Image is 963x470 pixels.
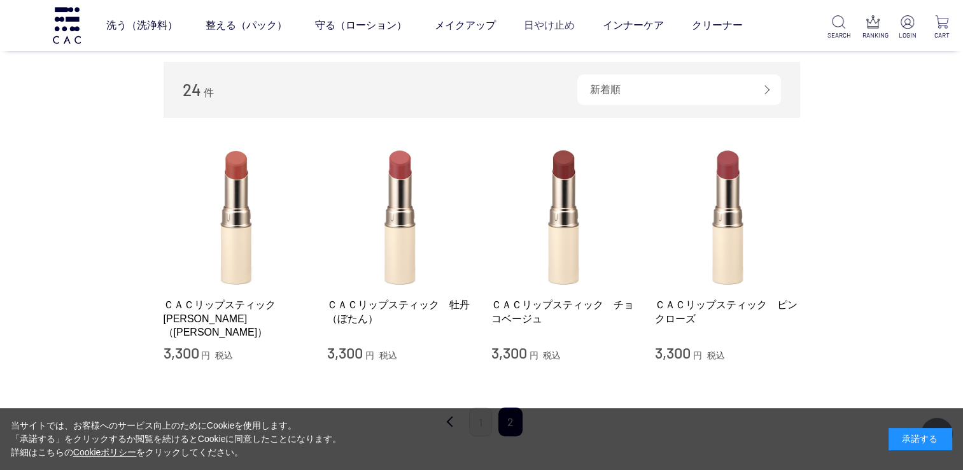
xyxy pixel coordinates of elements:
span: 3,300 [327,343,363,362]
img: logo [51,7,83,43]
a: 守る（ローション） [314,8,406,43]
img: ＣＡＣリップスティック チョコベージュ [491,143,636,288]
span: 税込 [543,350,561,360]
a: Cookieポリシー [73,447,137,457]
span: 件 [204,87,214,98]
span: 円 [529,350,538,360]
span: 円 [201,350,210,360]
span: 3,300 [164,343,199,362]
a: ＣＡＣリップスティック 牡丹（ぼたん） [327,298,472,325]
a: ＣＡＣリップスティック チョコベージュ [491,298,636,325]
a: 日やけ止め [523,8,574,43]
span: 円 [693,350,702,360]
span: 3,300 [491,343,527,362]
span: 円 [365,350,374,360]
img: ＣＡＣリップスティック 牡丹（ぼたん） [327,143,472,288]
span: 3,300 [655,343,691,362]
span: 2 [498,408,523,436]
span: 24 [183,80,201,99]
p: CART [931,31,953,40]
a: 前 [437,408,463,438]
a: メイクアップ [434,8,495,43]
a: 整える（パック） [205,8,286,43]
a: LOGIN [896,15,918,40]
a: ＣＡＣリップスティック ピンクローズ [655,298,800,325]
a: 洗う（洗浄料） [106,8,177,43]
a: インナーケア [602,8,663,43]
a: SEARCH [827,15,850,40]
span: 税込 [707,350,725,360]
p: RANKING [862,31,884,40]
div: 承諾する [889,428,952,450]
a: 1 [469,408,492,436]
img: ＣＡＣリップスティック ピンクローズ [655,143,800,288]
span: 税込 [379,350,397,360]
a: RANKING [862,15,884,40]
div: 当サイトでは、お客様へのサービス向上のためにCookieを使用します。 「承諾する」をクリックするか閲覧を続けるとCookieに同意したことになります。 詳細はこちらの をクリックしてください。 [11,419,342,459]
a: CART [931,15,953,40]
img: ＣＡＣリップスティック 茜（あかね） [164,143,309,288]
div: 新着順 [577,75,781,105]
span: 税込 [215,350,233,360]
a: ＣＡＣリップスティック [PERSON_NAME]（[PERSON_NAME]） [164,298,309,339]
p: LOGIN [896,31,918,40]
a: クリーナー [691,8,742,43]
p: SEARCH [827,31,850,40]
